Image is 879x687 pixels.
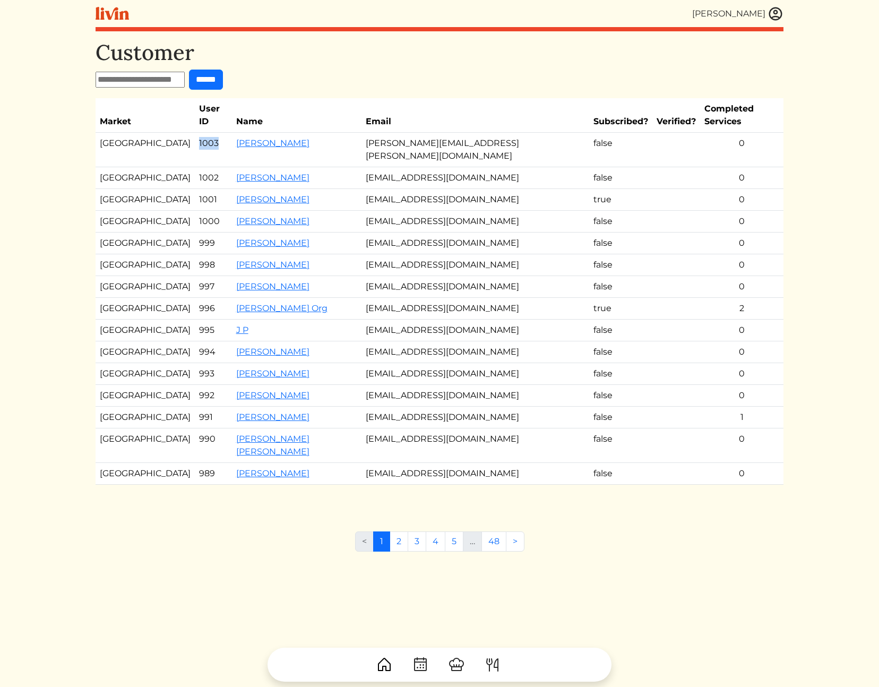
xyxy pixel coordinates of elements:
[361,211,590,233] td: [EMAIL_ADDRESS][DOMAIN_NAME]
[96,276,195,298] td: [GEOGRAPHIC_DATA]
[195,254,232,276] td: 998
[236,216,309,226] a: [PERSON_NAME]
[236,390,309,400] a: [PERSON_NAME]
[589,233,652,254] td: false
[700,211,783,233] td: 0
[96,254,195,276] td: [GEOGRAPHIC_DATA]
[390,531,408,552] a: 2
[195,98,232,133] th: User ID
[589,98,652,133] th: Subscribed?
[195,276,232,298] td: 997
[96,233,195,254] td: [GEOGRAPHIC_DATA]
[355,531,524,560] nav: Pages
[195,167,232,189] td: 1002
[448,656,465,673] img: ChefHat-a374fb509e4f37eb0702ca99f5f64f3b6956810f32a249b33092029f8484b388.svg
[376,656,393,673] img: House-9bf13187bcbb5817f509fe5e7408150f90897510c4275e13d0d5fca38e0b5951.svg
[96,7,129,20] img: livin-logo-a0d97d1a881af30f6274990eb6222085a2533c92bbd1e4f22c21b4f0d0e3210c.svg
[96,428,195,463] td: [GEOGRAPHIC_DATA]
[96,40,783,65] h1: Customer
[96,133,195,167] td: [GEOGRAPHIC_DATA]
[700,320,783,341] td: 0
[361,233,590,254] td: [EMAIL_ADDRESS][DOMAIN_NAME]
[195,211,232,233] td: 1000
[589,341,652,363] td: false
[700,254,783,276] td: 0
[426,531,445,552] a: 4
[236,303,328,313] a: [PERSON_NAME] Org
[484,656,501,673] img: ForkKnife-55491504ffdb50bab0c1e09e7649658475375261d09fd45db06cec23bce548bf.svg
[195,233,232,254] td: 999
[589,385,652,407] td: false
[361,98,590,133] th: Email
[236,138,309,148] a: [PERSON_NAME]
[195,407,232,428] td: 991
[96,211,195,233] td: [GEOGRAPHIC_DATA]
[236,412,309,422] a: [PERSON_NAME]
[361,276,590,298] td: [EMAIL_ADDRESS][DOMAIN_NAME]
[195,189,232,211] td: 1001
[236,468,309,478] a: [PERSON_NAME]
[96,320,195,341] td: [GEOGRAPHIC_DATA]
[361,428,590,463] td: [EMAIL_ADDRESS][DOMAIN_NAME]
[361,133,590,167] td: [PERSON_NAME][EMAIL_ADDRESS][PERSON_NAME][DOMAIN_NAME]
[373,531,390,552] a: 1
[236,260,309,270] a: [PERSON_NAME]
[236,173,309,183] a: [PERSON_NAME]
[236,194,309,204] a: [PERSON_NAME]
[692,7,765,20] div: [PERSON_NAME]
[589,189,652,211] td: true
[700,407,783,428] td: 1
[236,281,309,291] a: [PERSON_NAME]
[361,254,590,276] td: [EMAIL_ADDRESS][DOMAIN_NAME]
[96,463,195,485] td: [GEOGRAPHIC_DATA]
[232,98,361,133] th: Name
[361,320,590,341] td: [EMAIL_ADDRESS][DOMAIN_NAME]
[700,189,783,211] td: 0
[589,167,652,189] td: false
[361,463,590,485] td: [EMAIL_ADDRESS][DOMAIN_NAME]
[96,189,195,211] td: [GEOGRAPHIC_DATA]
[700,428,783,463] td: 0
[589,254,652,276] td: false
[236,238,309,248] a: [PERSON_NAME]
[589,211,652,233] td: false
[408,531,426,552] a: 3
[445,531,463,552] a: 5
[96,407,195,428] td: [GEOGRAPHIC_DATA]
[195,320,232,341] td: 995
[589,363,652,385] td: false
[236,434,309,457] a: [PERSON_NAME] [PERSON_NAME]
[700,385,783,407] td: 0
[236,325,248,335] a: J P
[96,167,195,189] td: [GEOGRAPHIC_DATA]
[700,133,783,167] td: 0
[361,189,590,211] td: [EMAIL_ADDRESS][DOMAIN_NAME]
[481,531,506,552] a: 48
[589,428,652,463] td: false
[195,298,232,320] td: 996
[361,363,590,385] td: [EMAIL_ADDRESS][DOMAIN_NAME]
[700,98,783,133] th: Completed Services
[96,363,195,385] td: [GEOGRAPHIC_DATA]
[700,298,783,320] td: 2
[768,6,783,22] img: user_account-e6e16d2ec92f44fc35f99ef0dc9cddf60790bfa021a6ecb1c896eb5d2907b31c.svg
[700,233,783,254] td: 0
[700,276,783,298] td: 0
[195,463,232,485] td: 989
[589,133,652,167] td: false
[96,341,195,363] td: [GEOGRAPHIC_DATA]
[96,98,195,133] th: Market
[236,368,309,379] a: [PERSON_NAME]
[361,298,590,320] td: [EMAIL_ADDRESS][DOMAIN_NAME]
[195,363,232,385] td: 993
[506,531,524,552] a: Next
[195,428,232,463] td: 990
[412,656,429,673] img: CalendarDots-5bcf9d9080389f2a281d69619e1c85352834be518fbc73d9501aef674afc0d57.svg
[96,385,195,407] td: [GEOGRAPHIC_DATA]
[96,298,195,320] td: [GEOGRAPHIC_DATA]
[195,341,232,363] td: 994
[700,363,783,385] td: 0
[589,276,652,298] td: false
[700,167,783,189] td: 0
[195,133,232,167] td: 1003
